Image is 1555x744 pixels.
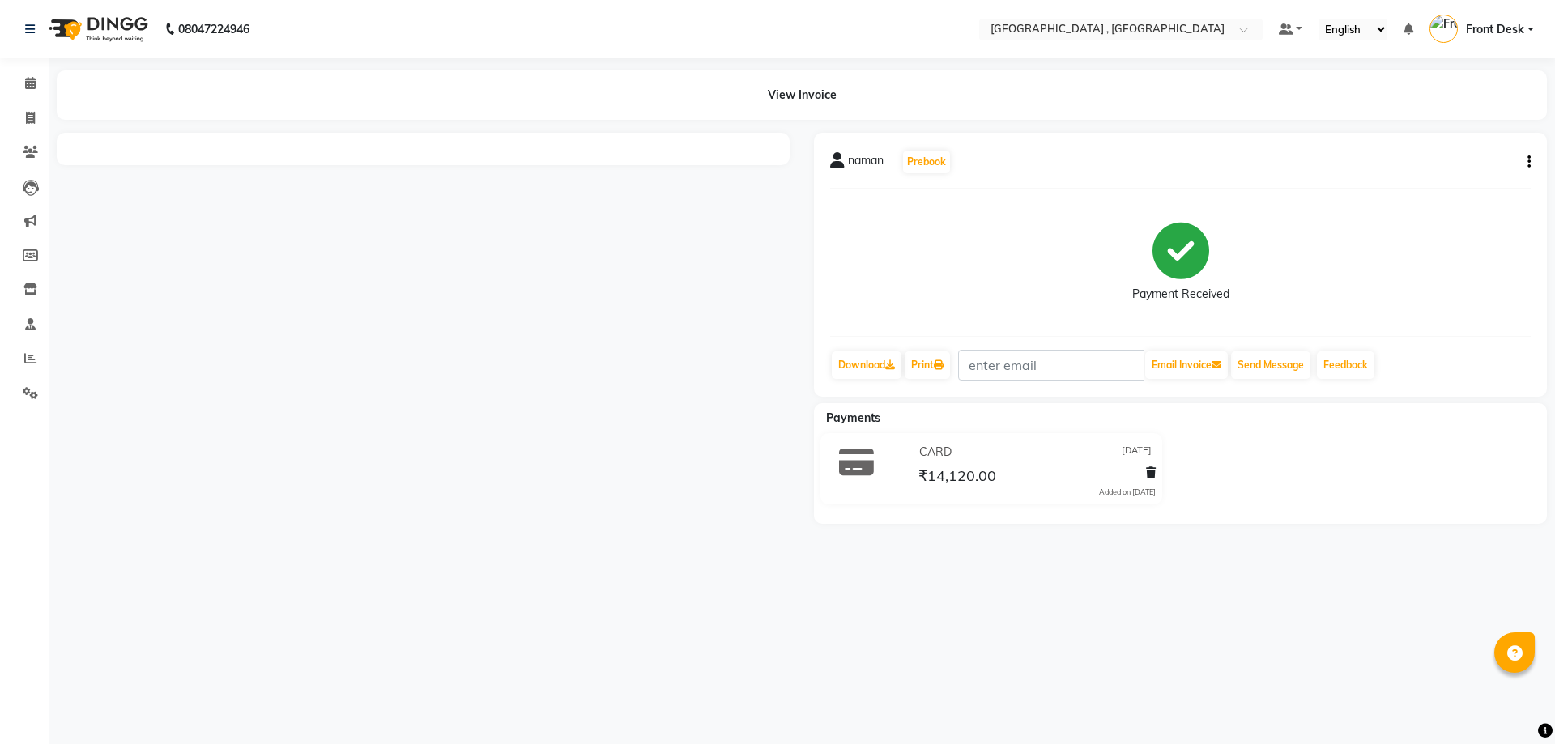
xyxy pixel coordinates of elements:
[1145,351,1228,379] button: Email Invoice
[57,70,1547,120] div: View Invoice
[905,351,950,379] a: Print
[832,351,901,379] a: Download
[848,152,884,175] span: naman
[826,410,880,425] span: Payments
[958,350,1144,381] input: enter email
[178,6,249,52] b: 08047224946
[903,151,950,173] button: Prebook
[1317,351,1374,379] a: Feedback
[1099,487,1156,498] div: Added on [DATE]
[1429,15,1458,43] img: Front Desk
[918,466,996,489] span: ₹14,120.00
[1132,286,1229,303] div: Payment Received
[1122,444,1152,461] span: [DATE]
[919,444,952,461] span: CARD
[41,6,152,52] img: logo
[1466,21,1524,38] span: Front Desk
[1231,351,1310,379] button: Send Message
